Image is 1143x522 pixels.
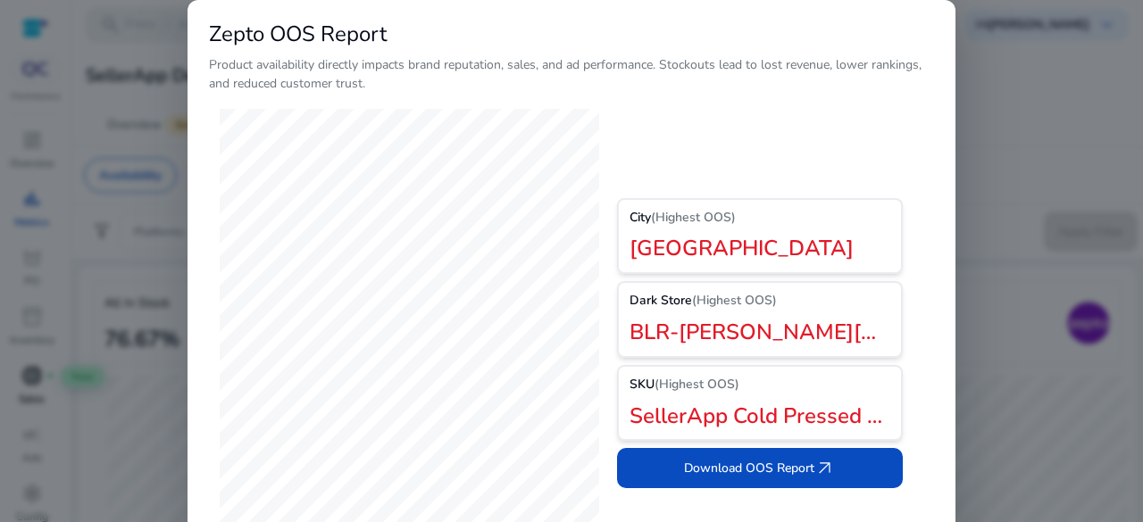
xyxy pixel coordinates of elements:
[630,377,890,393] h5: SKU
[630,403,890,429] h2: SellerApp Cold Pressed Castor Oil - 120 ml
[655,376,739,393] span: (Highest OOS)
[814,458,836,479] span: arrow_outward
[692,292,777,309] span: (Highest OOS)
[630,211,890,226] h5: City
[630,236,890,261] h2: [GEOGRAPHIC_DATA]
[209,21,934,47] h2: Zepto OOS Report
[684,458,836,479] span: Download OOS Report
[651,209,736,226] span: (Highest OOS)
[209,55,934,93] p: Product availability directly impacts brand reputation, sales, and ad performance. Stockouts lead...
[630,319,890,345] h2: BLR-[PERSON_NAME][GEOGRAPHIC_DATA] NEW
[630,294,890,309] h5: Dark Store
[617,448,903,488] button: Download OOS Reportarrow_outward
